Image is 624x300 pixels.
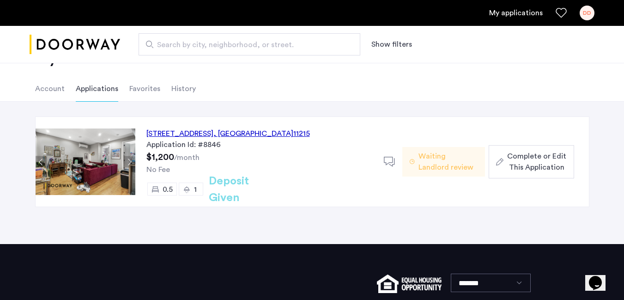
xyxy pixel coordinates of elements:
[163,186,173,193] span: 0.5
[194,186,197,193] span: 1
[371,39,412,50] button: Show or hide filters
[129,76,160,102] li: Favorites
[174,154,200,161] sub: /month
[489,7,543,18] a: My application
[209,173,282,206] h2: Deposit Given
[489,145,574,178] button: button
[507,151,566,173] span: Complete or Edit This Application
[76,76,118,102] li: Applications
[36,129,135,195] img: Apartment photo
[157,39,334,50] span: Search by city, neighborhood, or street.
[418,151,478,173] span: Waiting Landlord review
[580,6,594,20] div: DD
[139,33,360,55] input: Apartment Search
[146,153,174,162] span: $1,200
[556,7,567,18] a: Favorites
[213,130,293,137] span: , [GEOGRAPHIC_DATA]
[451,274,531,292] select: Language select
[146,166,170,173] span: No Fee
[30,27,120,62] img: logo
[35,76,65,102] li: Account
[171,76,196,102] li: History
[146,128,310,139] div: [STREET_ADDRESS] 11215
[377,275,441,293] img: equal-housing.png
[585,263,615,291] iframe: chat widget
[36,156,47,168] button: Previous apartment
[30,27,120,62] a: Cazamio logo
[146,139,373,150] div: Application Id: #8846
[124,156,135,168] button: Next apartment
